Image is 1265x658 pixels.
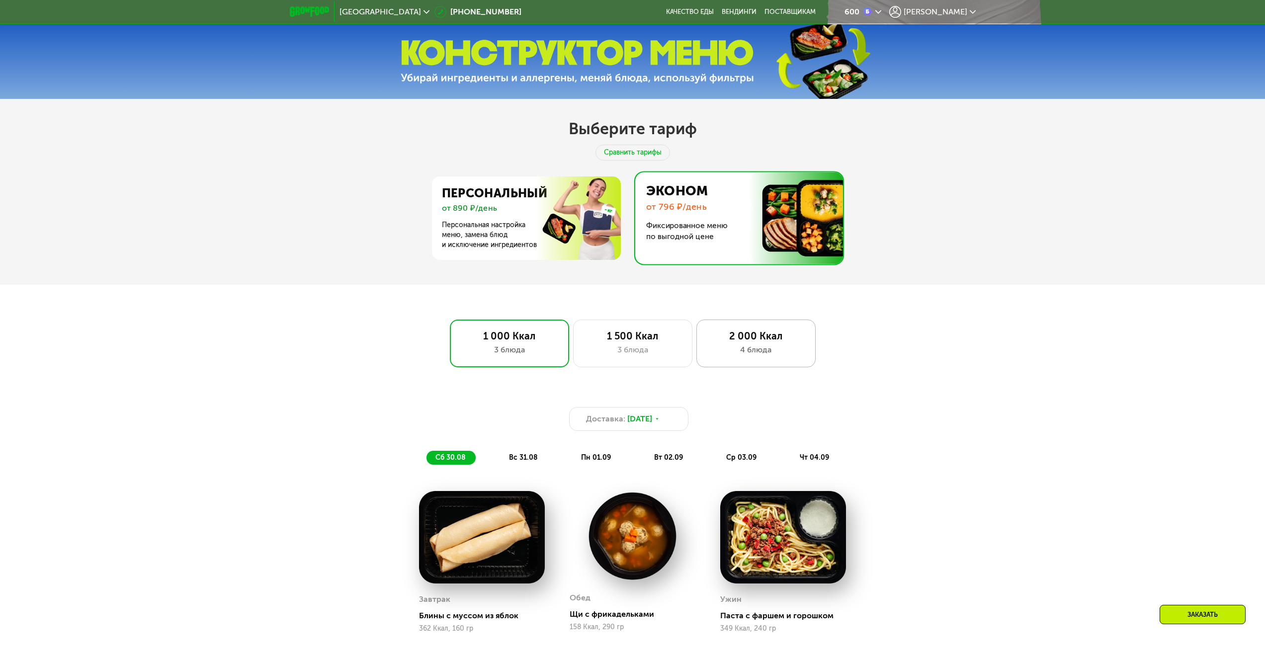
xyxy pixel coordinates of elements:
[720,625,846,633] div: 349 Ккал, 240 гр
[581,453,611,462] span: пн 01.09
[595,145,670,161] div: Сравнить тарифы
[654,453,683,462] span: вт 02.09
[584,330,682,342] div: 1 500 Ккал
[1160,605,1246,624] div: Заказать
[570,609,703,619] div: Щи с фрикадельками
[460,330,559,342] div: 1 000 Ккал
[707,330,805,342] div: 2 000 Ккал
[707,344,805,356] div: 4 блюда
[904,8,967,16] span: [PERSON_NAME]
[726,453,757,462] span: ср 03.09
[844,8,859,16] div: 600
[570,590,590,605] div: Обед
[666,8,714,16] a: Качество еды
[434,6,521,18] a: [PHONE_NUMBER]
[584,344,682,356] div: 3 блюда
[509,453,538,462] span: вс 31.08
[720,592,742,607] div: Ужин
[570,623,695,631] div: 158 Ккал, 290 гр
[339,8,421,16] span: [GEOGRAPHIC_DATA]
[460,344,559,356] div: 3 блюда
[627,413,652,425] span: [DATE]
[435,453,466,462] span: сб 30.08
[764,8,816,16] div: поставщикам
[419,625,545,633] div: 362 Ккал, 160 гр
[722,8,757,16] a: Вендинги
[419,592,450,607] div: Завтрак
[419,611,553,621] div: Блины с муссом из яблок
[720,611,854,621] div: Паста с фаршем и горошком
[800,453,829,462] span: чт 04.09
[586,413,625,425] span: Доставка:
[569,119,697,139] h2: Выберите тариф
